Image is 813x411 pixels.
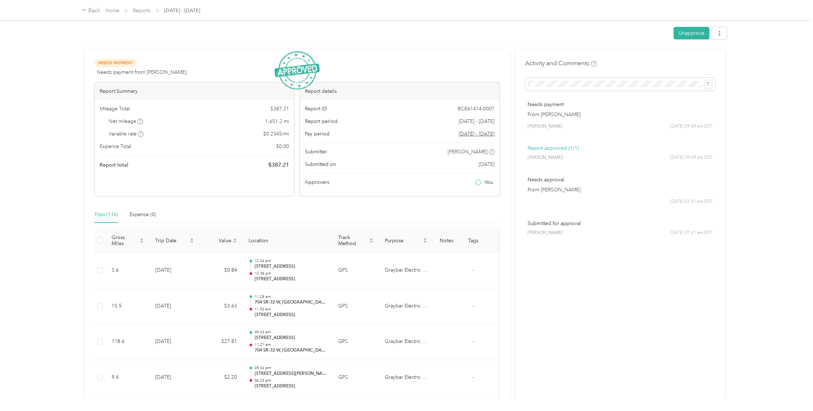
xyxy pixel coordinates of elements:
th: Notes [433,229,460,253]
span: [PERSON_NAME] [448,148,487,156]
td: [DATE] [150,288,200,324]
td: 118.6 [106,324,150,360]
span: caret-up [233,237,237,241]
td: [DATE] [150,324,200,360]
span: caret-up [140,237,144,241]
td: GPS [332,288,379,324]
span: [DATE] [479,161,495,168]
span: [DATE] 09:09 am EDT [670,123,713,130]
td: GPS [332,360,379,396]
p: From [PERSON_NAME] [528,111,713,118]
td: GPS [332,324,379,360]
span: $ 387.21 [268,161,289,169]
th: Track Method [332,229,379,253]
p: [STREET_ADDRESS] [255,276,327,282]
td: 15.5 [106,288,150,324]
div: Report Summary [95,82,294,100]
p: 11:21 am [255,342,327,347]
p: From [PERSON_NAME] [528,186,713,193]
p: Report approved (1/1) [528,144,713,152]
p: 704 SR-32 W, [GEOGRAPHIC_DATA], [GEOGRAPHIC_DATA] [255,299,327,306]
span: - [473,303,474,309]
span: Submitter [305,148,327,156]
img: ApprovedStamp [274,51,320,90]
span: caret-up [369,237,373,241]
span: Submitted on [305,161,336,168]
p: [STREET_ADDRESS] [255,312,327,318]
p: Needs approval [528,176,713,183]
button: Unapprove [673,27,709,39]
span: Needs Payment [94,59,137,67]
div: Trips (114) [94,211,118,219]
p: 12:38 pm [255,271,327,276]
p: [STREET_ADDRESS] [255,335,327,341]
td: $2.20 [200,360,243,396]
td: $3.63 [200,288,243,324]
iframe: Everlance-gr Chat Button Frame [773,371,813,411]
span: Pay period [305,130,330,138]
span: $ 0.00 [276,143,289,150]
p: [STREET_ADDRESS][PERSON_NAME] [255,371,327,377]
th: Tags [460,229,487,253]
th: Purpose [379,229,433,253]
span: Needs payment from [PERSON_NAME] [97,68,186,76]
span: Net mileage [109,118,143,125]
span: [DATE] 07:41 am EDT [670,230,713,236]
span: caret-down [190,240,194,244]
th: Gross Miles [106,229,150,253]
span: Report total [100,161,128,169]
span: [DATE] - [DATE] [164,7,200,14]
td: 9.4 [106,360,150,396]
span: Expense Total [100,143,131,150]
td: Graybar Electric Company, Inc [379,288,433,324]
a: Reports [133,8,151,14]
td: Graybar Electric Company, Inc [379,324,433,360]
span: caret-down [369,240,373,244]
div: Report details [300,82,499,100]
th: Value [200,229,243,253]
span: Value [205,238,231,244]
span: Variable rate [109,130,144,138]
div: Back [82,6,101,15]
td: GPS [332,253,379,288]
td: $0.84 [200,253,243,288]
span: - [473,338,474,344]
span: Trip Date [155,238,188,244]
p: 09:23 am [255,330,327,335]
p: Submitted for approval [528,220,713,227]
span: [PERSON_NAME] [528,123,563,130]
span: Gross Miles [112,234,138,247]
p: 05:36 pm [255,365,327,371]
span: Report period [305,118,337,125]
span: [DATE] 09:09 am EDT [670,154,713,161]
span: Approvers [305,178,329,186]
td: $27.81 [200,324,243,360]
span: caret-up [423,237,427,241]
td: 3.6 [106,253,150,288]
span: caret-down [233,240,237,244]
span: - [473,374,474,380]
td: [DATE] [150,253,200,288]
p: 11:28 am [255,294,327,299]
span: $ 387.21 [270,105,289,113]
span: caret-down [140,240,144,244]
p: 12:24 pm [255,258,327,263]
th: Location [243,229,332,253]
th: Trip Date [150,229,200,253]
a: Home [105,8,119,14]
p: 704 SR-32 W, [GEOGRAPHIC_DATA], [GEOGRAPHIC_DATA] [255,347,327,354]
h4: Activity and Comments [525,59,597,68]
span: You [485,178,493,186]
span: Track Method [338,234,368,247]
p: [STREET_ADDRESS] [255,263,327,270]
span: Mileage Total [100,105,130,113]
span: [PERSON_NAME] [528,154,563,161]
p: Needs payment [528,101,713,108]
p: 11:52 am [255,307,327,312]
span: BCE61414-0007 [458,105,495,113]
div: Expense (0) [129,211,156,219]
span: $ 0.2345 / mi [263,130,289,138]
span: [PERSON_NAME] [528,230,563,236]
span: 1,651.2 mi [265,118,289,125]
span: Go to pay period [459,130,495,138]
